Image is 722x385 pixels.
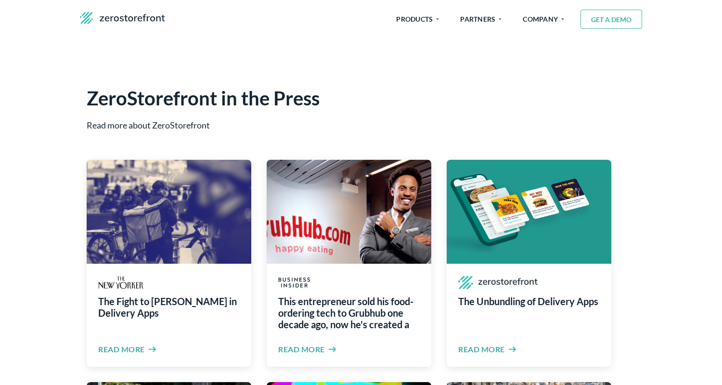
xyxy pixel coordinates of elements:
a: mediaThe Unbundling of Delivery AppsRead more [447,160,611,367]
a: mediaThis entrepreneur sold his food-ordering tech to Grubhub one decade ago, now he's created a ... [267,160,431,367]
button: GET A DEMO [580,10,642,29]
div: Read more about ZeroStorefront [87,117,635,133]
div: Read more [98,344,145,355]
span: COMPANY [523,10,564,29]
img: card [267,160,431,264]
div: The Unbundling of Delivery Apps [458,295,598,330]
div: ZeroStorefront in the Press [87,87,635,110]
img: card [447,160,611,264]
div: The Fight to [PERSON_NAME] in Delivery Apps [98,295,240,330]
div: Read more [458,344,505,355]
span: PARTNERS [460,10,502,29]
img: card [87,160,251,264]
span: PRODUCTS [396,10,439,29]
img: media [458,275,538,290]
div: This entrepreneur sold his food-ordering tech to Grubhub one decade ago, now he's created a start... [278,295,420,330]
a: mediaThe Fight to [PERSON_NAME] in Delivery AppsRead more [87,160,251,367]
img: media [98,275,144,290]
div: Read more [278,344,325,355]
img: media [278,275,310,290]
span: GET A DEMO [586,15,637,24]
img: zsf-logo [80,12,165,25]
